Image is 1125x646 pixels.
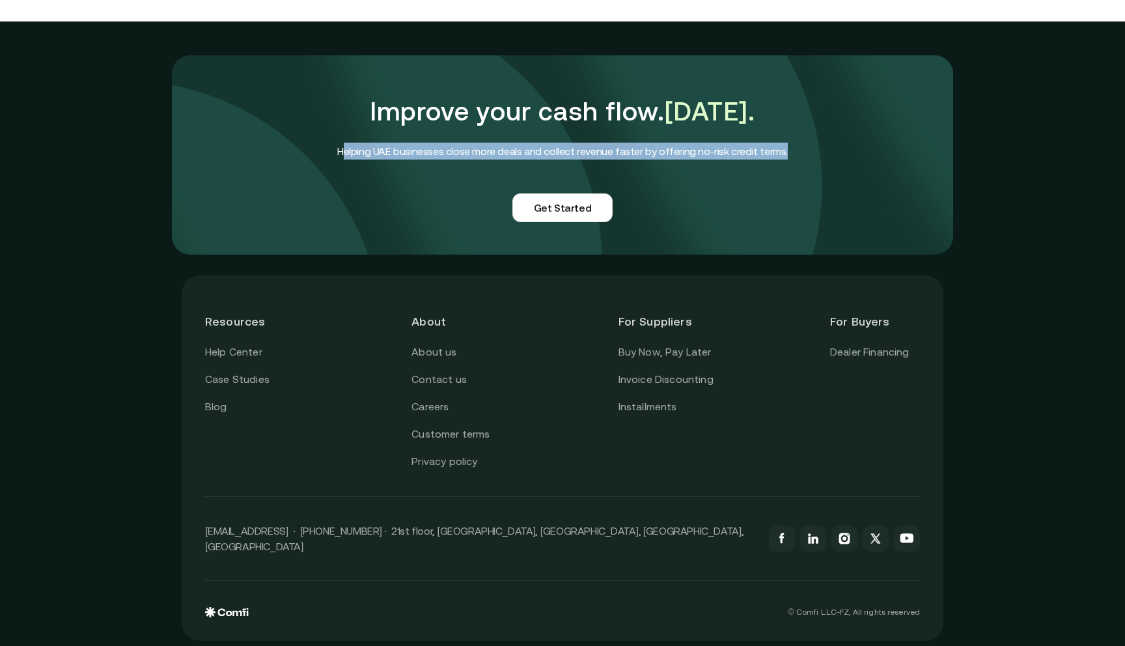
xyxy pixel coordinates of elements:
span: [DATE]. [665,96,755,126]
a: Case Studies [205,371,270,388]
a: Get Started [512,193,613,222]
img: comfi [172,55,953,255]
a: Careers [411,399,449,415]
a: Buy Now, Pay Later [618,344,712,361]
a: Installments [618,399,677,415]
a: Blog [205,399,227,415]
p: [EMAIL_ADDRESS] · [PHONE_NUMBER] · 21st floor, [GEOGRAPHIC_DATA], [GEOGRAPHIC_DATA], [GEOGRAPHIC_... [205,523,756,554]
a: Privacy policy [411,453,477,470]
h1: Improve your cash flow. [337,88,788,135]
a: Customer terms [411,426,490,443]
a: Contact us [411,371,467,388]
header: For Buyers [830,299,920,344]
a: Invoice Discounting [618,371,714,388]
a: Dealer Financing [830,344,910,361]
header: About [411,299,501,344]
header: Resources [205,299,295,344]
img: comfi logo [205,607,249,617]
p: © Comfi L.L.C-FZ, All rights reserved [788,608,920,617]
h4: Helping UAE businesses close more deals and collect revenue faster by offering no-risk credit terms. [337,143,788,160]
a: About us [411,344,456,361]
a: Help Center [205,344,262,361]
header: For Suppliers [618,299,714,344]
